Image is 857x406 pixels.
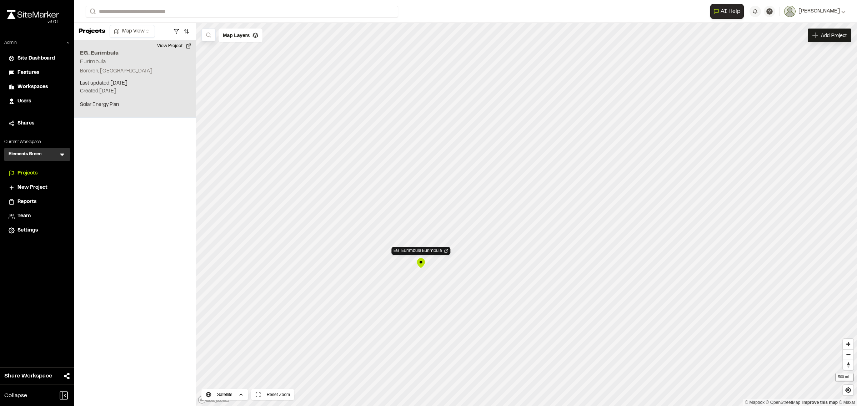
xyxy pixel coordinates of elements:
[9,83,66,91] a: Workspaces
[798,7,840,15] span: [PERSON_NAME]
[223,31,250,39] span: Map Layers
[745,400,765,405] a: Mapbox
[843,350,853,360] span: Zoom out
[784,6,796,17] img: User
[843,339,853,349] button: Zoom in
[9,69,66,77] a: Features
[766,400,801,405] a: OpenStreetMap
[17,97,31,105] span: Users
[17,69,39,77] span: Features
[416,258,426,268] div: Map marker
[9,227,66,234] a: Settings
[710,4,747,19] div: Open AI Assistant
[7,10,59,19] img: rebrand.png
[9,184,66,192] a: New Project
[391,247,450,255] div: Open Project
[839,400,855,405] a: Maxar
[17,198,36,206] span: Reports
[80,87,190,95] p: Created: [DATE]
[79,27,105,36] p: Projects
[9,55,66,62] a: Site Dashboard
[17,83,48,91] span: Workspaces
[153,40,196,52] button: View Project
[4,372,52,380] span: Share Workspace
[843,360,853,370] button: Reset bearing to north
[9,97,66,105] a: Users
[843,349,853,360] button: Zoom out
[836,374,853,381] div: 500 mi
[721,7,741,16] span: AI Help
[4,139,70,145] p: Current Workspace
[17,169,37,177] span: Projects
[198,396,229,404] a: Mapbox logo
[86,6,99,17] button: Search
[80,101,190,109] p: Solar Energy Plan
[9,169,66,177] a: Projects
[201,389,248,400] button: Satellite
[80,67,190,75] p: Bororen, [GEOGRAPHIC_DATA]
[4,40,17,46] p: Admin
[9,151,41,158] h3: Elements Green
[843,385,853,395] button: Find my location
[710,4,744,19] button: Open AI Assistant
[7,19,59,25] div: Oh geez...please don't...
[784,6,846,17] button: [PERSON_NAME]
[17,227,38,234] span: Settings
[80,80,190,87] p: Last updated: [DATE]
[17,212,31,220] span: Team
[251,389,294,400] button: Reset Zoom
[802,400,838,405] a: Map feedback
[80,59,106,64] h2: Eurimbula
[4,391,27,400] span: Collapse
[17,55,55,62] span: Site Dashboard
[9,198,66,206] a: Reports
[9,212,66,220] a: Team
[821,32,847,39] span: Add Project
[17,184,47,192] span: New Project
[17,120,34,127] span: Shares
[9,120,66,127] a: Shares
[80,49,190,57] h2: EG_Eurimbula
